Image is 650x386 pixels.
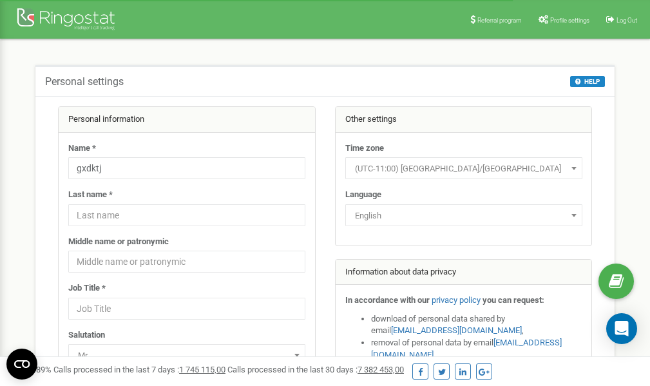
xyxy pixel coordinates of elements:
[336,107,592,133] div: Other settings
[68,251,305,273] input: Middle name or patronymic
[59,107,315,133] div: Personal information
[179,365,225,374] u: 1 745 115,00
[483,295,544,305] strong: you can request:
[550,17,589,24] span: Profile settings
[345,142,384,155] label: Time zone
[617,17,637,24] span: Log Out
[391,325,522,335] a: [EMAIL_ADDRESS][DOMAIN_NAME]
[6,349,37,380] button: Open CMP widget
[345,189,381,201] label: Language
[68,189,113,201] label: Last name *
[68,282,106,294] label: Job Title *
[227,365,404,374] span: Calls processed in the last 30 days :
[73,347,301,365] span: Mr.
[345,295,430,305] strong: In accordance with our
[68,204,305,226] input: Last name
[371,337,582,361] li: removal of personal data by email ,
[358,365,404,374] u: 7 382 453,00
[68,298,305,320] input: Job Title
[345,204,582,226] span: English
[336,260,592,285] div: Information about data privacy
[432,295,481,305] a: privacy policy
[68,236,169,248] label: Middle name or patronymic
[68,142,96,155] label: Name *
[350,207,578,225] span: English
[68,157,305,179] input: Name
[606,313,637,344] div: Open Intercom Messenger
[345,157,582,179] span: (UTC-11:00) Pacific/Midway
[371,313,582,337] li: download of personal data shared by email ,
[68,329,105,342] label: Salutation
[68,344,305,366] span: Mr.
[53,365,225,374] span: Calls processed in the last 7 days :
[477,17,522,24] span: Referral program
[45,76,124,88] h5: Personal settings
[350,160,578,178] span: (UTC-11:00) Pacific/Midway
[570,76,605,87] button: HELP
